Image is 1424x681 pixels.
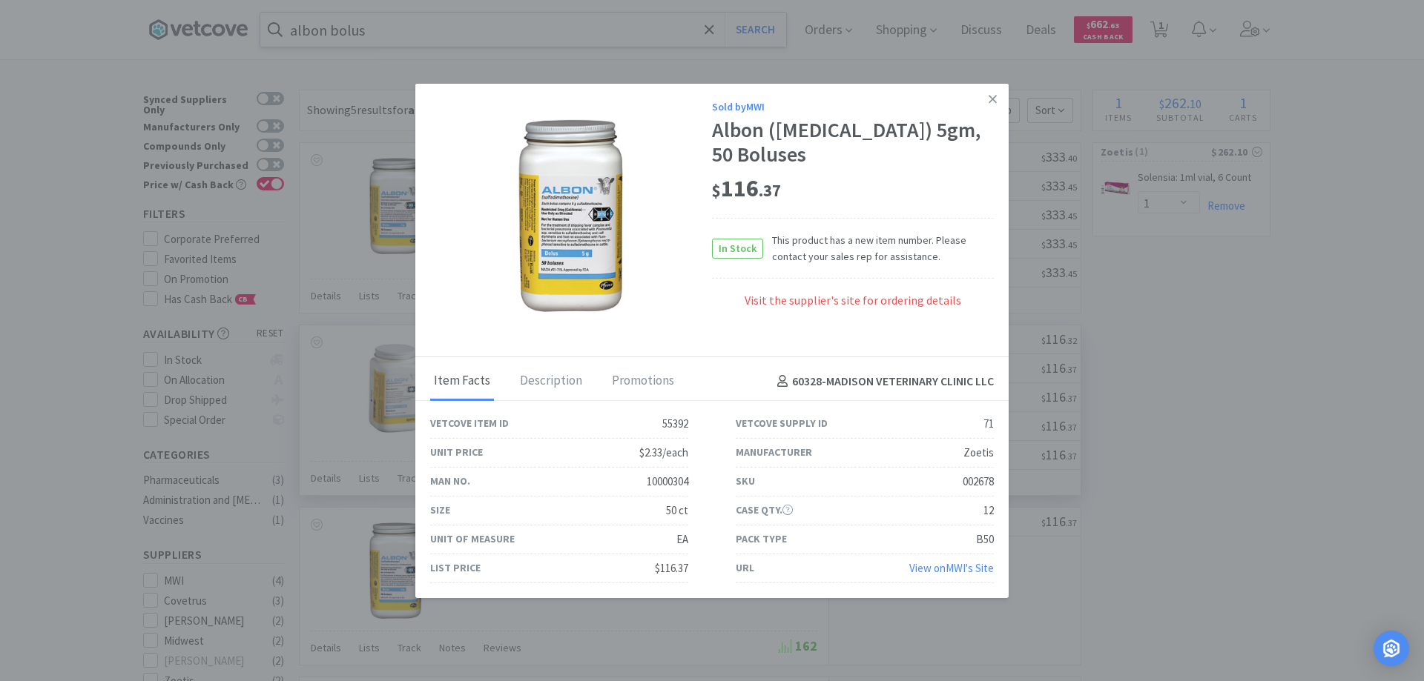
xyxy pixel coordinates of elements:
[712,98,994,114] div: Sold by MWI
[712,118,994,167] div: Albon ([MEDICAL_DATA]) 5gm, 50 Boluses
[736,473,755,489] div: SKU
[736,444,812,460] div: Manufacturer
[713,239,762,257] span: In Stock
[430,502,450,518] div: Size
[771,372,994,391] h4: 60328 - MADISON VETERINARY CLINIC LLC
[430,415,509,431] div: Vetcove Item ID
[430,473,470,489] div: Man No.
[712,292,994,325] div: Visit the supplier's site for ordering details
[507,119,635,312] img: c50f8452b2f5435f8f4ad55198126b9e_71.png
[647,473,688,491] div: 10000304
[516,363,586,400] div: Description
[983,502,994,519] div: 12
[763,232,994,265] span: This product has a new item number. Please contact your sales rep for assistance.
[976,531,994,548] div: B50
[983,415,994,433] div: 71
[736,559,754,576] div: URL
[639,444,688,462] div: $2.33/each
[759,180,781,201] span: . 37
[676,531,688,548] div: EA
[1374,631,1409,666] div: Open Intercom Messenger
[608,363,678,400] div: Promotions
[430,363,494,400] div: Item Facts
[666,502,688,519] div: 50 ct
[430,559,481,576] div: List Price
[736,415,828,431] div: Vetcove Supply ID
[712,180,721,201] span: $
[736,531,787,547] div: Pack Type
[963,473,994,491] div: 002678
[909,561,994,575] a: View onMWI's Site
[963,444,994,462] div: Zoetis
[662,415,688,433] div: 55392
[712,173,781,203] span: 116
[430,444,483,460] div: Unit Price
[655,559,688,577] div: $116.37
[736,502,793,518] div: Case Qty.
[430,531,515,547] div: Unit of Measure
